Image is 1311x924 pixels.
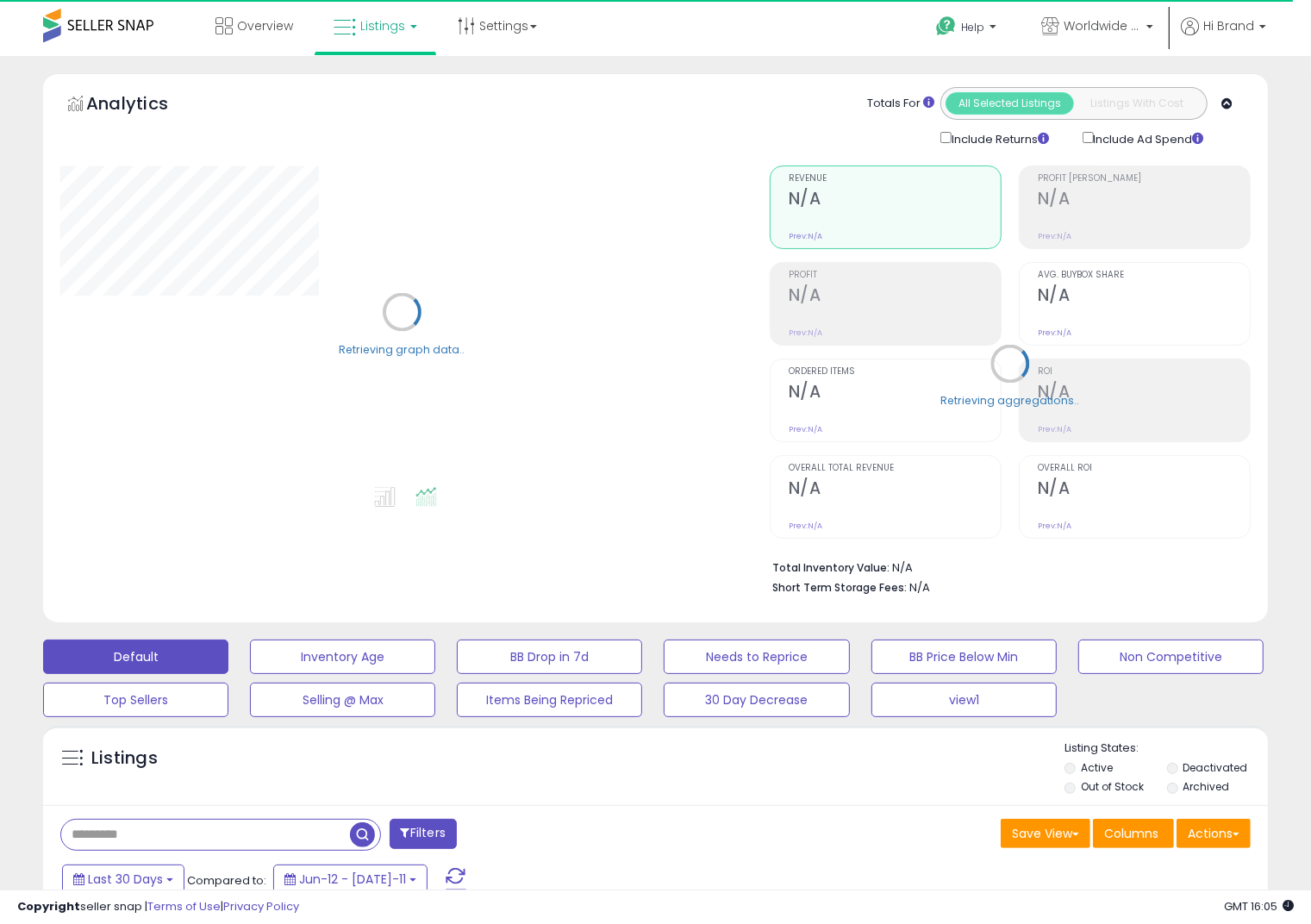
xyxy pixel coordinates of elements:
[927,128,1070,148] div: Include Returns
[1081,760,1113,775] label: Active
[88,871,163,888] span: Last 30 Days
[86,91,202,120] h5: Analytics
[340,341,465,357] div: Retrieving graph data..
[946,92,1074,115] button: All Selected Listings
[1104,825,1158,842] span: Columns
[1093,819,1174,848] button: Columns
[1081,779,1144,794] label: Out of Stock
[223,898,299,915] a: Privacy Policy
[1078,640,1264,674] button: Non Competitive
[457,640,642,674] button: BB Drop in 7d
[922,3,1014,56] a: Help
[17,899,299,915] div: seller snap | |
[299,871,406,888] span: Jun-12 - [DATE]-11
[17,898,80,915] strong: Copyright
[360,17,405,34] span: Listings
[187,872,266,889] span: Compared to:
[237,17,293,34] span: Overview
[43,683,228,717] button: Top Sellers
[273,865,428,894] button: Jun-12 - [DATE]-11
[250,640,435,674] button: Inventory Age
[867,96,934,112] div: Totals For
[1183,779,1229,794] label: Archived
[961,20,984,34] span: Help
[1001,819,1090,848] button: Save View
[935,16,957,37] i: Get Help
[91,746,158,771] h5: Listings
[664,683,849,717] button: 30 Day Decrease
[1070,128,1232,148] div: Include Ad Spend
[457,683,642,717] button: Items Being Repriced
[1224,898,1294,915] span: 2025-08-11 16:05 GMT
[1177,819,1251,848] button: Actions
[1203,17,1254,34] span: Hi Brand
[1073,92,1202,115] button: Listings With Cost
[43,640,228,674] button: Default
[871,640,1057,674] button: BB Price Below Min
[871,683,1057,717] button: view1
[1183,760,1247,775] label: Deactivated
[390,819,457,849] button: Filters
[941,393,1080,409] div: Retrieving aggregations..
[1064,17,1141,34] span: Worldwide Nutrition
[1064,740,1268,757] p: Listing States:
[250,683,435,717] button: Selling @ Max
[664,640,849,674] button: Needs to Reprice
[62,865,184,894] button: Last 30 Days
[147,898,221,915] a: Terms of Use
[1181,17,1266,56] a: Hi Brand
